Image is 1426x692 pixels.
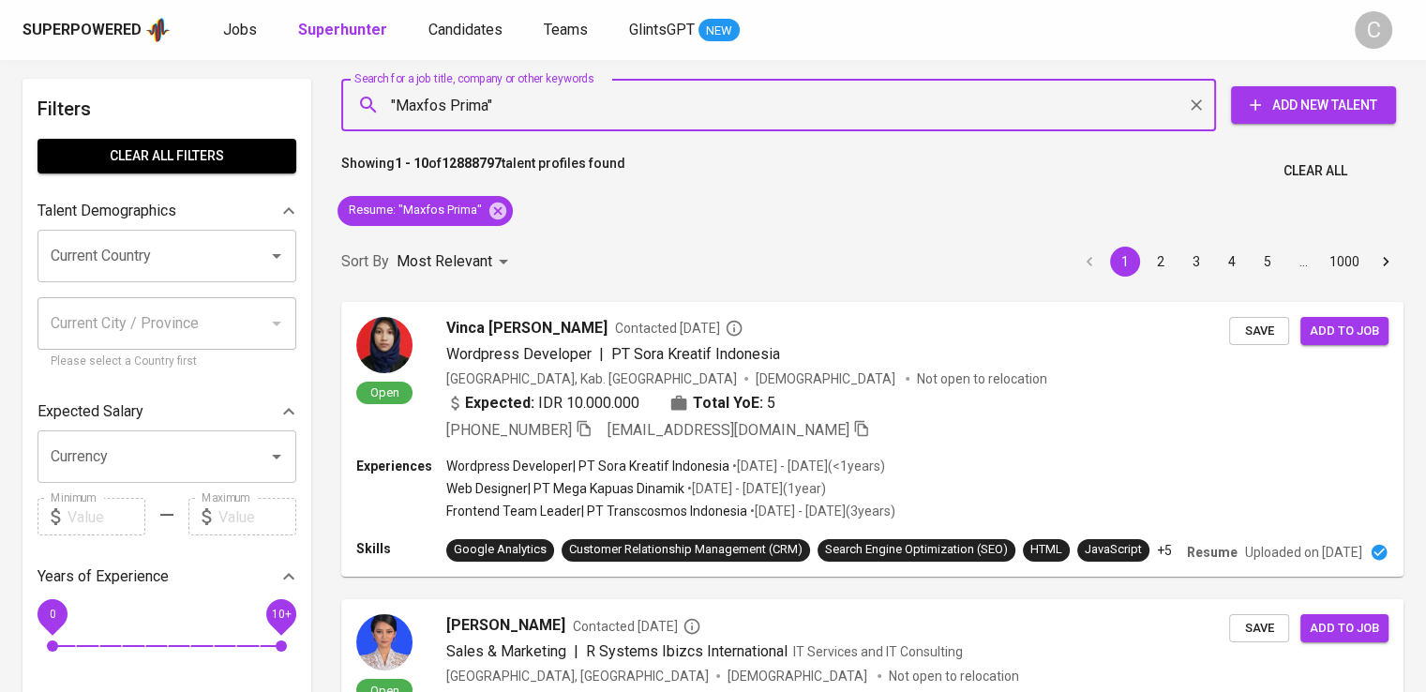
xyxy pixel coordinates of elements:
input: Value [218,498,296,535]
p: Skills [356,539,446,558]
img: 84e315d75cb90cb6068c21c63f1c8f3d.jpg [356,317,413,373]
button: Clear All [1276,154,1355,188]
span: Open [363,384,407,400]
div: Search Engine Optimization (SEO) [825,541,1008,559]
p: Sort By [341,250,389,273]
span: Resume : "Maxfos Prima" [338,202,493,219]
input: Value [68,498,145,535]
button: Go to page 1000 [1324,247,1365,277]
a: Candidates [428,19,506,42]
button: Add to job [1300,317,1388,346]
span: Add to job [1310,618,1379,639]
p: Please select a Country first [51,353,283,371]
div: Most Relevant [397,245,515,279]
span: [PHONE_NUMBER] [446,421,572,439]
div: C [1355,11,1392,49]
button: Open [263,444,290,470]
button: Save [1229,317,1289,346]
span: [PERSON_NAME] [446,614,565,637]
button: Go to next page [1371,247,1401,277]
span: Vinca [PERSON_NAME] [446,317,608,339]
span: [DEMOGRAPHIC_DATA] [756,369,898,388]
svg: By Batam recruiter [683,617,701,636]
span: Teams [544,21,588,38]
a: OpenVinca [PERSON_NAME]Contacted [DATE]Wordpress Developer|PT Sora Kreatif Indonesia[GEOGRAPHIC_D... [341,302,1403,577]
p: Most Relevant [397,250,492,273]
span: Wordpress Developer [446,345,592,363]
button: Go to page 3 [1181,247,1211,277]
div: Expected Salary [38,393,296,430]
p: +5 [1157,541,1172,560]
span: 0 [49,608,55,621]
span: Candidates [428,21,503,38]
button: Go to page 4 [1217,247,1247,277]
button: Add to job [1300,614,1388,643]
button: Save [1229,614,1289,643]
b: 12888797 [442,156,502,171]
a: Teams [544,19,592,42]
svg: By Batam recruiter [725,319,743,338]
p: Talent Demographics [38,200,176,222]
div: JavaScript [1085,541,1142,559]
span: R Systems Ibizcs International [586,642,788,660]
span: Contacted [DATE] [615,319,743,338]
p: Resume [1187,543,1238,562]
b: Superhunter [298,21,387,38]
span: | [599,343,604,366]
button: Open [263,243,290,269]
button: Go to page 2 [1146,247,1176,277]
p: Not open to relocation [917,369,1047,388]
div: Superpowered [23,20,142,41]
button: page 1 [1110,247,1140,277]
b: Expected: [465,392,534,414]
button: Clear [1183,92,1209,118]
div: [GEOGRAPHIC_DATA], [GEOGRAPHIC_DATA] [446,667,709,685]
div: IDR 10.000.000 [446,392,639,414]
p: Web Designer | PT Mega Kapuas Dinamik [446,479,684,498]
div: Years of Experience [38,558,296,595]
p: Not open to relocation [889,667,1019,685]
span: 10+ [271,608,291,621]
a: GlintsGPT NEW [629,19,740,42]
span: Add to job [1310,321,1379,342]
button: Add New Talent [1231,86,1396,124]
span: Clear All [1283,159,1347,183]
p: Wordpress Developer | PT Sora Kreatif Indonesia [446,457,729,475]
img: 94ac022bc343f35a29a7229edeb73259.jpg [356,614,413,670]
div: … [1288,252,1318,271]
div: Customer Relationship Management (CRM) [569,541,803,559]
span: Sales & Marketing [446,642,566,660]
span: NEW [698,22,740,40]
span: [DEMOGRAPHIC_DATA] [728,667,870,685]
span: Jobs [223,21,257,38]
div: Resume: "Maxfos Prima" [338,196,513,226]
a: Superpoweredapp logo [23,16,171,44]
nav: pagination navigation [1072,247,1403,277]
h6: Filters [38,94,296,124]
div: Google Analytics [454,541,547,559]
div: Talent Demographics [38,192,296,230]
span: Add New Talent [1246,94,1381,117]
img: app logo [145,16,171,44]
b: Total YoE: [693,392,763,414]
button: Go to page 5 [1253,247,1283,277]
span: IT Services and IT Consulting [793,644,963,659]
p: Expected Salary [38,400,143,423]
p: • [DATE] - [DATE] ( 3 years ) [747,502,895,520]
span: Contacted [DATE] [573,617,701,636]
p: • [DATE] - [DATE] ( 1 year ) [684,479,826,498]
span: Clear All filters [53,144,281,168]
p: Years of Experience [38,565,169,588]
p: Uploaded on [DATE] [1245,543,1362,562]
p: • [DATE] - [DATE] ( <1 years ) [729,457,885,475]
span: 5 [767,392,775,414]
span: [EMAIL_ADDRESS][DOMAIN_NAME] [608,421,849,439]
span: | [574,640,578,663]
a: Superhunter [298,19,391,42]
div: [GEOGRAPHIC_DATA], Kab. [GEOGRAPHIC_DATA] [446,369,737,388]
span: PT Sora Kreatif Indonesia [611,345,780,363]
a: Jobs [223,19,261,42]
b: 1 - 10 [395,156,428,171]
span: Save [1238,618,1280,639]
p: Showing of talent profiles found [341,154,625,188]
